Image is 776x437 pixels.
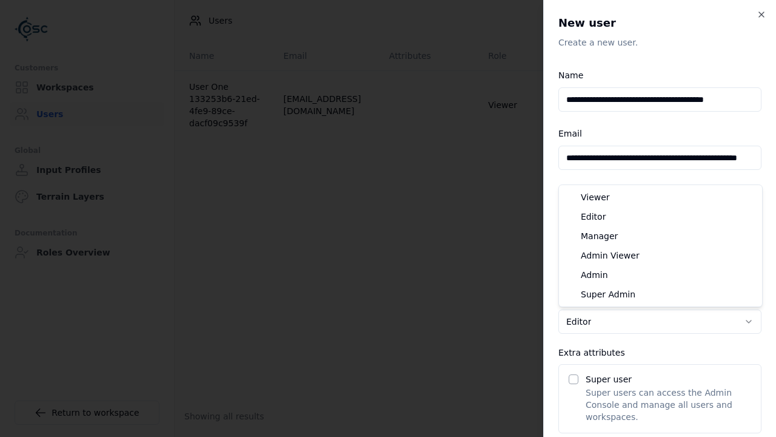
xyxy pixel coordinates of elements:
[581,249,640,262] span: Admin Viewer
[558,15,761,32] h2: New user
[581,288,635,300] span: Super Admin
[581,230,618,242] span: Manager
[586,387,751,423] p: Super users can access the Admin Console and manage all users and workspaces.
[581,191,610,203] span: Viewer
[581,211,606,223] span: Editor
[558,70,583,80] label: Name
[586,374,632,384] label: Super user
[558,348,761,357] div: Extra attributes
[558,36,761,49] p: Create a new user.
[558,129,582,138] label: Email
[581,269,608,281] span: Admin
